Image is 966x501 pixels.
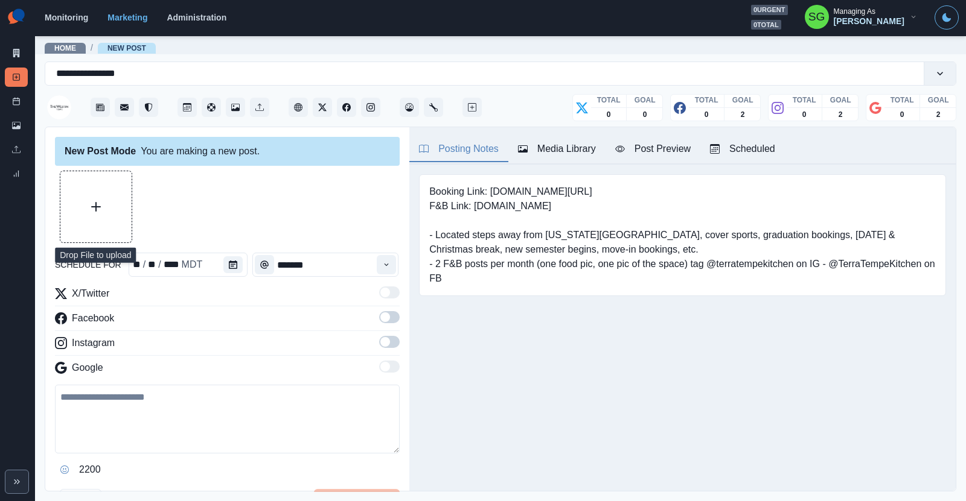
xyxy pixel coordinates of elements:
[91,42,93,54] span: /
[615,142,691,156] div: Post Preview
[710,142,775,156] div: Scheduled
[695,95,718,106] p: TOTAL
[808,2,825,31] div: Sarah Gleason
[45,13,88,22] a: Monitoring
[834,7,875,16] div: Managing As
[65,144,136,159] div: New Post Mode
[5,43,28,63] a: Marketing Summary
[5,68,28,87] a: New Post
[181,257,204,272] div: schedule for
[252,253,398,277] input: Select Time
[178,98,197,117] button: Post Schedule
[830,95,851,106] p: GOAL
[313,98,332,117] button: Twitter
[72,286,109,301] p: X/Twitter
[834,16,904,27] div: [PERSON_NAME]
[115,98,134,117] button: Messages
[162,257,181,272] div: schedule for
[252,253,398,277] div: Time
[226,98,245,117] button: Media Library
[142,257,147,272] div: /
[793,95,816,106] p: TOTAL
[91,98,110,117] button: Stream
[751,5,788,15] span: 0 urgent
[147,257,157,272] div: schedule for
[751,20,781,30] span: 0 total
[55,137,400,166] div: You are making a new post.
[635,95,656,106] p: GOAL
[167,13,226,22] a: Administration
[157,257,162,272] div: /
[429,184,936,286] pre: Booking Link: [DOMAIN_NAME][URL] F&B Link: [DOMAIN_NAME] - Located steps away from [US_STATE][GEO...
[900,109,904,120] p: 0
[741,109,745,120] p: 2
[419,142,499,156] div: Posting Notes
[5,140,28,159] a: Uploads
[597,95,621,106] p: TOTAL
[935,5,959,30] button: Toggle Mode
[47,95,71,119] img: 103415139133421
[107,44,146,52] a: New Post
[518,142,596,156] div: Media Library
[705,109,709,120] p: 0
[250,98,269,117] button: Uploads
[802,109,807,120] p: 0
[60,171,132,242] button: Upload Media
[223,256,243,273] button: schedule for
[54,44,76,52] a: Home
[361,98,380,117] button: Instagram
[132,257,204,272] div: Date
[5,92,28,111] a: Post Schedule
[289,98,308,117] button: Client Website
[462,98,482,117] button: Create New Post
[45,42,156,54] nav: breadcrumb
[72,336,115,350] p: Instagram
[795,5,927,29] button: Managing As[PERSON_NAME]
[377,255,396,274] button: Time
[55,259,121,271] label: schedule for
[55,460,74,479] button: Opens Emoji Picker
[839,109,843,120] p: 2
[107,13,147,22] a: Marketing
[607,109,611,120] p: 0
[5,116,28,135] a: Media Library
[424,98,443,117] button: Administration
[5,164,28,183] a: Review Summary
[139,98,158,117] button: Reviews
[643,109,647,120] p: 0
[255,255,274,274] button: Time
[337,98,356,117] button: Facebook
[132,257,142,272] div: schedule for
[936,109,941,120] p: 2
[79,462,101,477] p: 2200
[400,98,419,117] button: Dashboard
[72,311,114,326] p: Facebook
[72,361,103,375] p: Google
[732,95,753,106] p: GOAL
[129,253,248,277] div: schedule for
[928,95,949,106] p: GOAL
[891,95,914,106] p: TOTAL
[5,470,29,494] button: Expand
[202,98,221,117] button: Content Pool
